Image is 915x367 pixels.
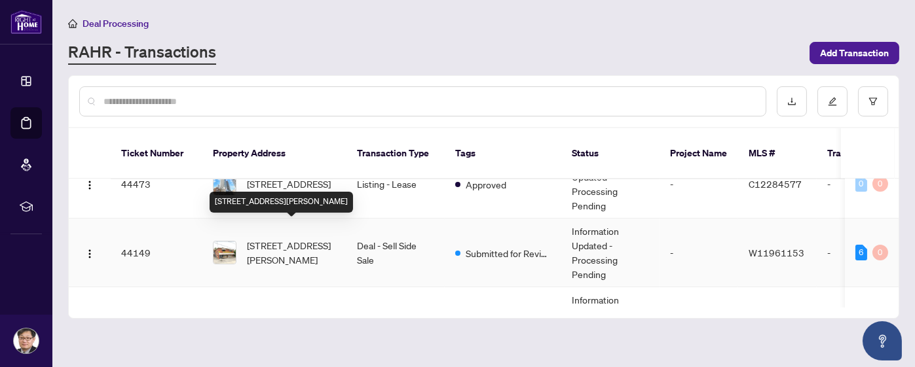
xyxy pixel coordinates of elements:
[111,128,202,179] th: Ticket Number
[210,192,353,213] div: [STREET_ADDRESS][PERSON_NAME]
[660,128,738,179] th: Project Name
[817,287,908,356] td: 2511584
[79,242,100,263] button: Logo
[202,128,346,179] th: Property Address
[749,247,804,258] span: W11961153
[79,173,100,194] button: Logo
[83,18,149,29] span: Deal Processing
[214,241,236,264] img: thumbnail-img
[111,218,202,287] td: 44149
[346,128,445,179] th: Transaction Type
[445,128,561,179] th: Tags
[660,150,738,218] td: -
[855,245,867,260] div: 6
[68,19,77,28] span: home
[863,321,902,360] button: Open asap
[820,43,889,63] span: Add Transaction
[561,218,660,287] td: Information Updated - Processing Pending
[247,177,331,191] span: [STREET_ADDRESS]
[749,178,802,190] span: C12284577
[817,150,908,218] td: -
[828,97,837,106] span: edit
[14,328,39,353] img: Profile Icon
[561,150,660,218] td: Information Updated - Processing Pending
[872,176,888,192] div: 0
[660,218,738,287] td: -
[561,287,660,356] td: Information Updated - Processing Pending
[858,86,888,116] button: filter
[68,41,216,65] a: RAHR - Transactions
[872,245,888,260] div: 0
[247,307,336,336] span: [STREET_ADDRESS][PERSON_NAME]
[466,246,551,260] span: Submitted for Review
[817,128,908,179] th: Trade Number
[855,176,867,192] div: 0
[111,287,202,356] td: 43380
[84,249,95,259] img: Logo
[111,150,202,218] td: 44473
[660,287,738,356] td: -
[777,86,807,116] button: download
[346,287,445,356] td: Listing - Lease
[738,128,817,179] th: MLS #
[84,180,95,190] img: Logo
[466,177,506,192] span: Approved
[787,97,796,106] span: download
[247,238,336,267] span: [STREET_ADDRESS][PERSON_NAME]
[10,10,42,34] img: logo
[817,218,908,287] td: -
[214,173,236,195] img: thumbnail-img
[817,86,848,116] button: edit
[561,128,660,179] th: Status
[346,218,445,287] td: Deal - Sell Side Sale
[810,42,899,64] button: Add Transaction
[868,97,878,106] span: filter
[346,150,445,218] td: Listing - Lease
